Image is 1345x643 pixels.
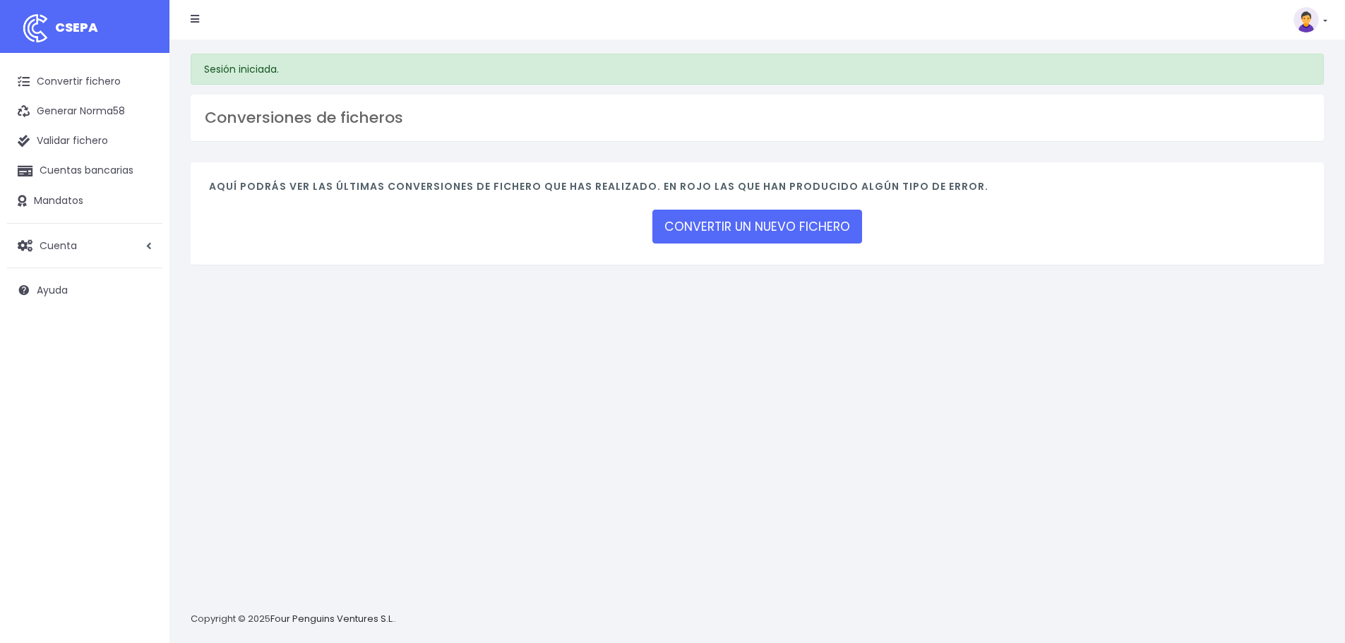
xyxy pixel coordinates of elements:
span: CSEPA [55,18,98,36]
a: Validar fichero [7,126,162,156]
img: profile [1293,7,1319,32]
a: Convertir fichero [7,67,162,97]
a: Cuenta [7,231,162,260]
h4: Aquí podrás ver las últimas conversiones de fichero que has realizado. En rojo las que han produc... [209,181,1305,200]
a: Cuentas bancarias [7,156,162,186]
div: Sesión iniciada. [191,54,1324,85]
a: Generar Norma58 [7,97,162,126]
span: Ayuda [37,283,68,297]
img: logo [18,11,53,46]
p: Copyright © 2025 . [191,612,396,627]
a: CONVERTIR UN NUEVO FICHERO [652,210,862,244]
a: Ayuda [7,275,162,305]
span: Cuenta [40,238,77,252]
a: Mandatos [7,186,162,216]
h3: Conversiones de ficheros [205,109,1310,127]
a: Four Penguins Ventures S.L. [270,612,394,625]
